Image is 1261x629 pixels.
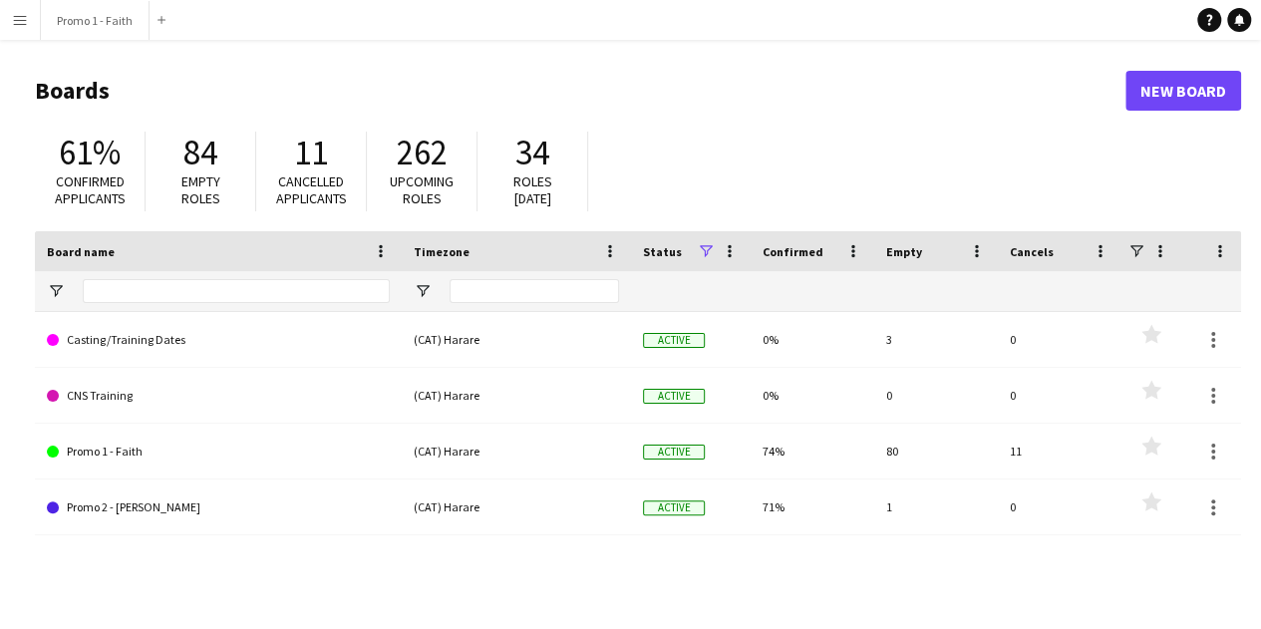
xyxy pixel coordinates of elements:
[183,131,217,174] span: 84
[874,312,998,367] div: 3
[874,424,998,478] div: 80
[47,282,65,300] button: Open Filter Menu
[450,279,619,303] input: Timezone Filter Input
[1125,71,1241,111] a: New Board
[751,479,874,534] div: 71%
[41,1,150,40] button: Promo 1 - Faith
[886,244,922,259] span: Empty
[643,445,705,460] span: Active
[874,479,998,534] div: 1
[390,172,454,207] span: Upcoming roles
[47,424,390,479] a: Promo 1 - Faith
[763,244,823,259] span: Confirmed
[643,500,705,515] span: Active
[998,479,1121,534] div: 0
[397,131,448,174] span: 262
[414,282,432,300] button: Open Filter Menu
[294,131,328,174] span: 11
[414,244,470,259] span: Timezone
[515,131,549,174] span: 34
[402,312,631,367] div: (CAT) Harare
[47,312,390,368] a: Casting/Training Dates
[276,172,347,207] span: Cancelled applicants
[402,424,631,478] div: (CAT) Harare
[59,131,121,174] span: 61%
[83,279,390,303] input: Board name Filter Input
[402,368,631,423] div: (CAT) Harare
[47,244,115,259] span: Board name
[35,76,1125,106] h1: Boards
[998,368,1121,423] div: 0
[998,312,1121,367] div: 0
[643,389,705,404] span: Active
[402,479,631,534] div: (CAT) Harare
[47,368,390,424] a: CNS Training
[643,244,682,259] span: Status
[751,368,874,423] div: 0%
[874,368,998,423] div: 0
[1010,244,1054,259] span: Cancels
[643,333,705,348] span: Active
[181,172,220,207] span: Empty roles
[751,424,874,478] div: 74%
[751,312,874,367] div: 0%
[47,479,390,535] a: Promo 2 - [PERSON_NAME]
[513,172,552,207] span: Roles [DATE]
[55,172,126,207] span: Confirmed applicants
[998,424,1121,478] div: 11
